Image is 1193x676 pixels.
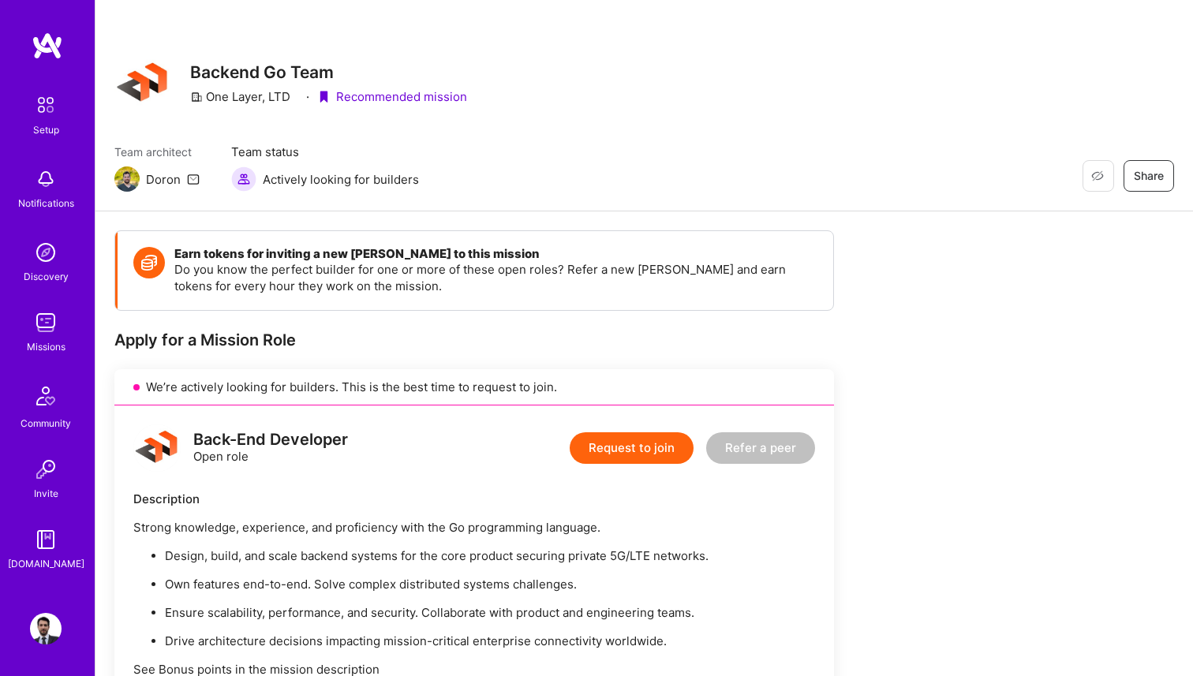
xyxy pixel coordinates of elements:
img: discovery [30,237,62,268]
p: Ensure scalability, performance, and security. Collaborate with product and engineering teams. [165,604,815,621]
p: Strong knowledge, experience, and proficiency with the Go programming language. [133,519,815,536]
img: logo [32,32,63,60]
div: Setup [33,121,59,138]
div: We’re actively looking for builders. This is the best time to request to join. [114,369,834,405]
img: Invite [30,454,62,485]
div: Open role [193,431,348,465]
img: teamwork [30,307,62,338]
img: User Avatar [30,613,62,644]
div: Discovery [24,268,69,285]
img: Community [27,377,65,415]
p: Drive architecture decisions impacting mission-critical enterprise connectivity worldwide. [165,633,815,649]
img: Token icon [133,247,165,278]
i: icon EyeClosed [1091,170,1104,182]
h4: Earn tokens for inviting a new [PERSON_NAME] to this mission [174,247,817,261]
i: icon Mail [187,173,200,185]
div: Missions [27,338,65,355]
span: Actively looking for builders [263,171,419,188]
div: Notifications [18,195,74,211]
img: Team Architect [114,166,140,192]
p: Design, build, and scale backend systems for the core product securing private 5G/LTE networks. [165,547,815,564]
img: setup [29,88,62,121]
img: logo [133,424,181,472]
div: Community [21,415,71,431]
img: Actively looking for builders [231,166,256,192]
img: guide book [30,524,62,555]
span: Share [1134,168,1164,184]
div: Apply for a Mission Role [114,330,834,350]
span: Team status [231,144,419,160]
h3: Backend Go Team [190,62,467,82]
button: Refer a peer [706,432,815,464]
a: User Avatar [26,613,65,644]
div: One Layer, LTD [190,88,290,105]
img: Company Logo [114,55,171,112]
div: Description [133,491,815,507]
div: Recommended mission [317,88,467,105]
div: · [306,88,309,105]
p: Own features end-to-end. Solve complex distributed systems challenges. [165,576,815,592]
span: Team architect [114,144,200,160]
i: icon PurpleRibbon [317,91,330,103]
p: Do you know the perfect builder for one or more of these open roles? Refer a new [PERSON_NAME] an... [174,261,817,294]
i: icon CompanyGray [190,91,203,103]
button: Share [1124,160,1174,192]
div: Doron [146,171,181,188]
div: [DOMAIN_NAME] [8,555,84,572]
div: Back-End Developer [193,431,348,448]
img: bell [30,163,62,195]
div: Invite [34,485,58,502]
button: Request to join [570,432,694,464]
